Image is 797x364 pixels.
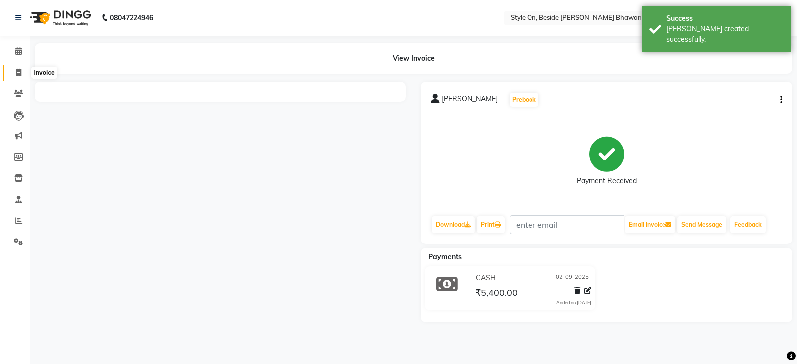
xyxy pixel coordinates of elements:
div: Invoice [31,67,57,79]
input: enter email [510,215,624,234]
img: logo [25,4,94,32]
a: Print [477,216,505,233]
div: Added on [DATE] [556,299,591,306]
div: Payment Received [577,176,637,186]
button: Email Invoice [625,216,675,233]
div: Bill created successfully. [666,24,784,45]
b: 08047224946 [110,4,153,32]
span: Payments [428,252,462,261]
span: 02-09-2025 [556,273,589,283]
span: ₹5,400.00 [475,287,518,301]
span: CASH [476,273,496,283]
span: [PERSON_NAME] [442,94,498,108]
button: Send Message [677,216,726,233]
button: Prebook [510,93,538,107]
a: Download [432,216,475,233]
div: View Invoice [35,43,792,74]
div: Success [666,13,784,24]
a: Feedback [730,216,766,233]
